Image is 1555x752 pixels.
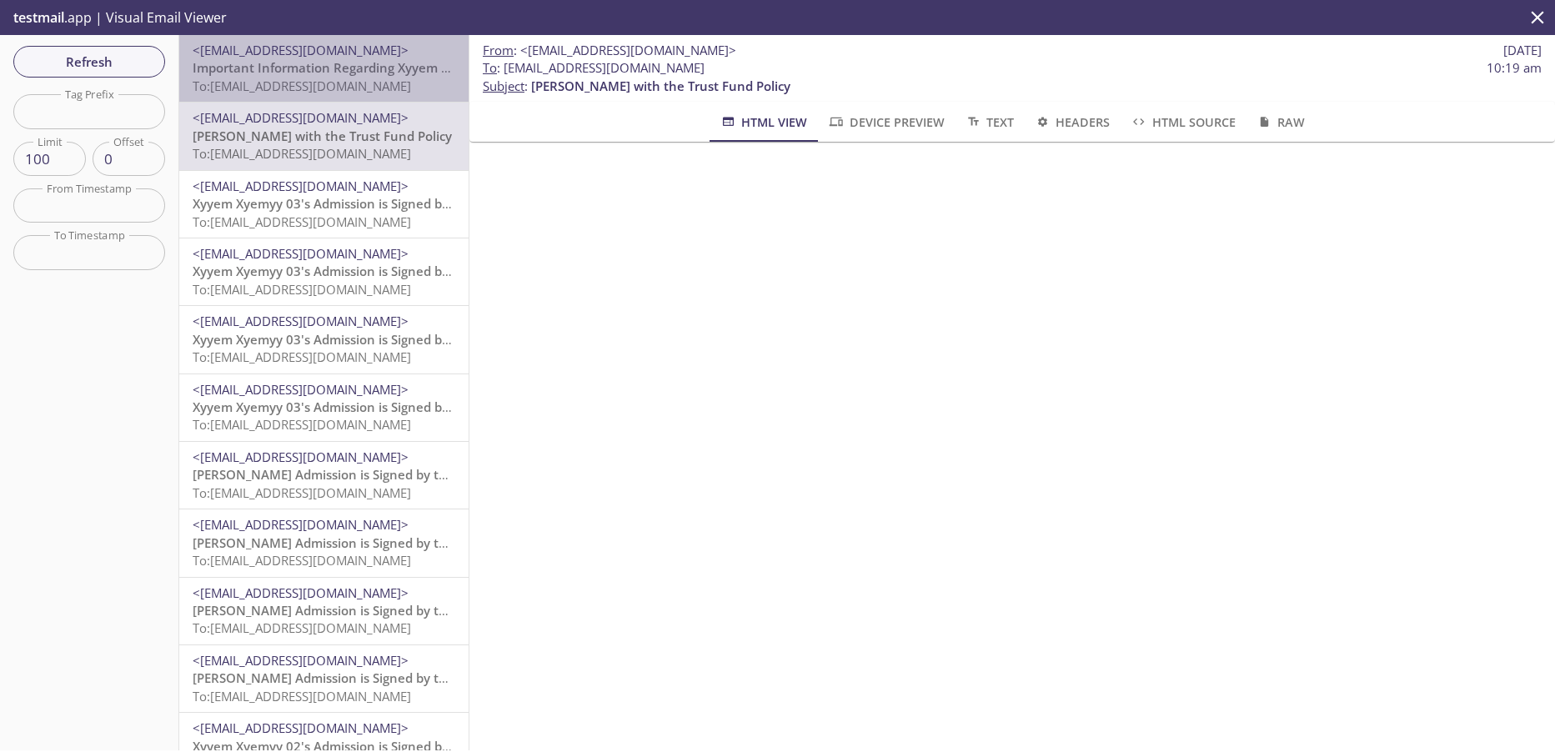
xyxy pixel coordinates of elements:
span: : [483,42,736,59]
div: <[EMAIL_ADDRESS][DOMAIN_NAME]>[PERSON_NAME] Admission is Signed by the ResidentTo:[EMAIL_ADDRESS]... [179,509,469,576]
span: <[EMAIL_ADDRESS][DOMAIN_NAME]> [193,42,409,58]
span: [PERSON_NAME] with the Trust Fund Policy [531,78,790,94]
span: From [483,42,514,58]
span: testmail [13,8,64,27]
span: Xyyem Xyemyy 03's Admission is Signed by the Resident [193,195,529,212]
span: HTML View [720,112,807,133]
span: To [483,59,497,76]
span: [PERSON_NAME] Admission is Signed by the Resident [193,466,511,483]
span: <[EMAIL_ADDRESS][DOMAIN_NAME]> [193,381,409,398]
span: <[EMAIL_ADDRESS][DOMAIN_NAME]> [193,109,409,126]
span: HTML Source [1130,112,1235,133]
span: <[EMAIL_ADDRESS][DOMAIN_NAME]> [193,178,409,194]
p: : [483,59,1542,95]
span: To: [EMAIL_ADDRESS][DOMAIN_NAME] [193,213,411,230]
span: <[EMAIL_ADDRESS][DOMAIN_NAME]> [193,245,409,262]
span: <[EMAIL_ADDRESS][DOMAIN_NAME]> [520,42,736,58]
span: <[EMAIL_ADDRESS][DOMAIN_NAME]> [193,584,409,601]
span: Xyyem Xyemyy 03's Admission is Signed by the Resident [193,399,529,415]
span: Subject [483,78,524,94]
span: To: [EMAIL_ADDRESS][DOMAIN_NAME] [193,416,411,433]
span: <[EMAIL_ADDRESS][DOMAIN_NAME]> [193,313,409,329]
span: To: [EMAIL_ADDRESS][DOMAIN_NAME] [193,484,411,501]
span: <[EMAIL_ADDRESS][DOMAIN_NAME]> [193,652,409,669]
span: Xyyem Xyemyy 03's Admission is Signed by the Resident [193,331,529,348]
span: To: [EMAIL_ADDRESS][DOMAIN_NAME] [193,281,411,298]
span: Device Preview [827,112,944,133]
div: <[EMAIL_ADDRESS][DOMAIN_NAME]>Xyyem Xyemyy 03's Admission is Signed by the ResidentTo:[EMAIL_ADDR... [179,238,469,305]
span: [PERSON_NAME] Admission is Signed by the Resident [193,534,511,551]
span: To: [EMAIL_ADDRESS][DOMAIN_NAME] [193,619,411,636]
div: <[EMAIL_ADDRESS][DOMAIN_NAME]>[PERSON_NAME] with the Trust Fund PolicyTo:[EMAIL_ADDRESS][DOMAIN_N... [179,103,469,169]
span: [PERSON_NAME] Admission is Signed by the Resident [193,669,511,686]
span: Xyyem Xyemyy 03's Admission is Signed by the Resident [193,263,529,279]
span: To: [EMAIL_ADDRESS][DOMAIN_NAME] [193,145,411,162]
span: Raw [1256,112,1305,133]
span: To: [EMAIL_ADDRESS][DOMAIN_NAME] [193,552,411,569]
span: [PERSON_NAME] with the Trust Fund Policy [193,128,452,144]
span: <[EMAIL_ADDRESS][DOMAIN_NAME]> [193,719,409,736]
div: <[EMAIL_ADDRESS][DOMAIN_NAME]>Xyyem Xyemyy 03's Admission is Signed by the ResidentTo:[EMAIL_ADDR... [179,171,469,238]
span: Text [965,112,1014,133]
div: <[EMAIL_ADDRESS][DOMAIN_NAME]>Important Information Regarding Xyyem Xyemyy 028's Admission to Maj... [179,35,469,102]
div: <[EMAIL_ADDRESS][DOMAIN_NAME]>[PERSON_NAME] Admission is Signed by the ResidentTo:[EMAIL_ADDRESS]... [179,578,469,644]
span: <[EMAIL_ADDRESS][DOMAIN_NAME]> [193,516,409,533]
div: <[EMAIL_ADDRESS][DOMAIN_NAME]>[PERSON_NAME] Admission is Signed by the ResidentTo:[EMAIL_ADDRESS]... [179,645,469,712]
div: <[EMAIL_ADDRESS][DOMAIN_NAME]>[PERSON_NAME] Admission is Signed by the ResidentTo:[EMAIL_ADDRESS]... [179,442,469,509]
span: Headers [1034,112,1110,133]
button: Refresh [13,46,165,78]
span: 10:19 am [1487,59,1542,77]
span: Important Information Regarding Xyyem Xyemyy 028's Admission to Majestic Care of [GEOGRAPHIC_DATA... [193,59,986,76]
div: <[EMAIL_ADDRESS][DOMAIN_NAME]>Xyyem Xyemyy 03's Admission is Signed by the ResidentTo:[EMAIL_ADDR... [179,374,469,441]
span: : [EMAIL_ADDRESS][DOMAIN_NAME] [483,59,705,77]
span: [PERSON_NAME] Admission is Signed by the Resident [193,602,511,619]
span: <[EMAIL_ADDRESS][DOMAIN_NAME]> [193,449,409,465]
span: [DATE] [1503,42,1542,59]
span: To: [EMAIL_ADDRESS][DOMAIN_NAME] [193,348,411,365]
span: To: [EMAIL_ADDRESS][DOMAIN_NAME] [193,78,411,94]
div: <[EMAIL_ADDRESS][DOMAIN_NAME]>Xyyem Xyemyy 03's Admission is Signed by the ResidentTo:[EMAIL_ADDR... [179,306,469,373]
span: Refresh [27,51,152,73]
span: To: [EMAIL_ADDRESS][DOMAIN_NAME] [193,688,411,704]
